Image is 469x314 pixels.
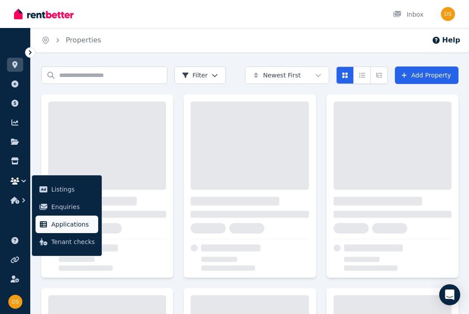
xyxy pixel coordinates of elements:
[336,66,388,84] div: View options
[8,295,22,309] img: Don Siyambalapitiya
[432,35,460,45] button: Help
[31,28,112,52] nav: Breadcrumb
[245,66,329,84] button: Newest First
[336,66,354,84] button: Card view
[263,71,301,80] span: Newest First
[66,36,101,44] a: Properties
[370,66,388,84] button: Expanded list view
[51,237,95,247] span: Tenant checks
[393,10,423,19] div: Inbox
[182,71,208,80] span: Filter
[51,219,95,230] span: Applications
[36,216,98,233] a: Applications
[14,7,74,21] img: RentBetter
[36,198,98,216] a: Enquiries
[353,66,371,84] button: Compact list view
[51,184,95,195] span: Listings
[441,7,455,21] img: Don Siyambalapitiya
[174,66,226,84] button: Filter
[439,284,460,305] div: Open Intercom Messenger
[51,202,95,212] span: Enquiries
[36,181,98,198] a: Listings
[36,233,98,251] a: Tenant checks
[395,66,458,84] a: Add Property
